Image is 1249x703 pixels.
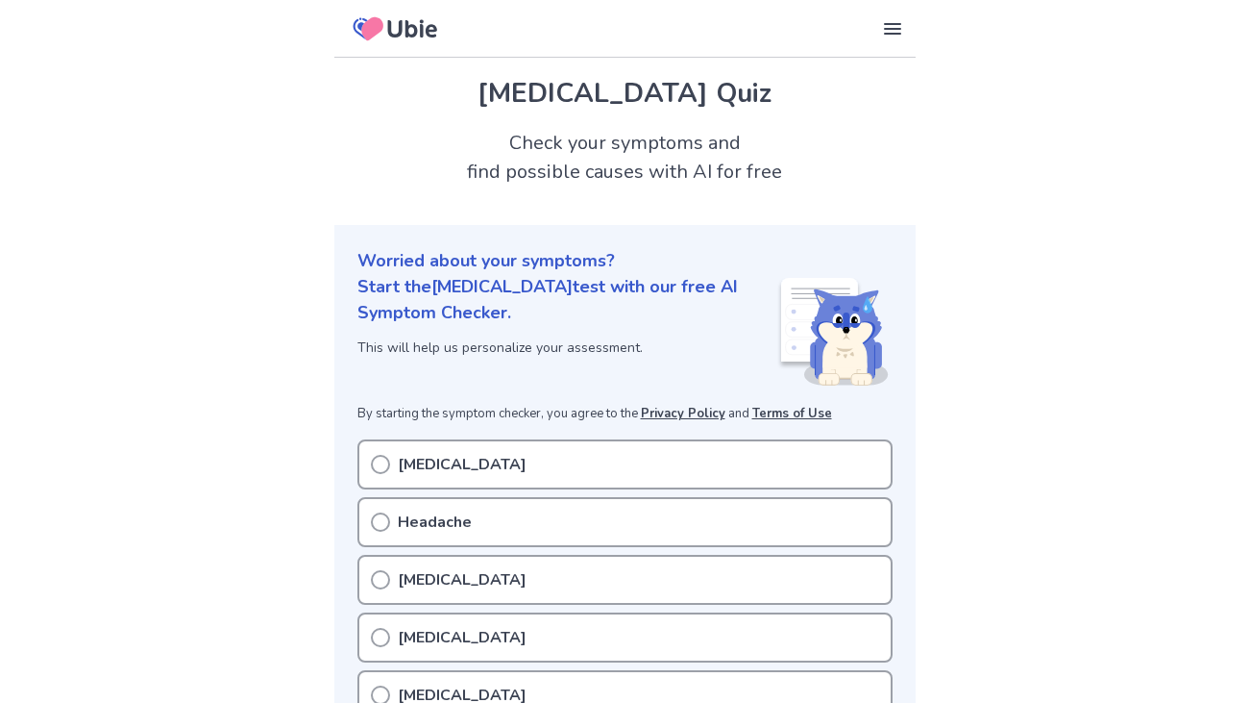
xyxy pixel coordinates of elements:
p: Start the [MEDICAL_DATA] test with our free AI Symptom Checker. [357,274,777,326]
p: [MEDICAL_DATA] [398,453,527,476]
p: This will help us personalize your assessment. [357,338,777,358]
img: Shiba [777,278,889,386]
a: Terms of Use [752,405,832,422]
h2: Check your symptoms and find possible causes with AI for free [334,129,916,187]
p: [MEDICAL_DATA] [398,626,527,649]
a: Privacy Policy [641,405,725,422]
p: [MEDICAL_DATA] [398,568,527,591]
p: By starting the symptom checker, you agree to the and [357,405,893,424]
h1: [MEDICAL_DATA] Quiz [357,73,893,113]
p: Worried about your symptoms? [357,248,893,274]
p: Headache [398,511,472,534]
